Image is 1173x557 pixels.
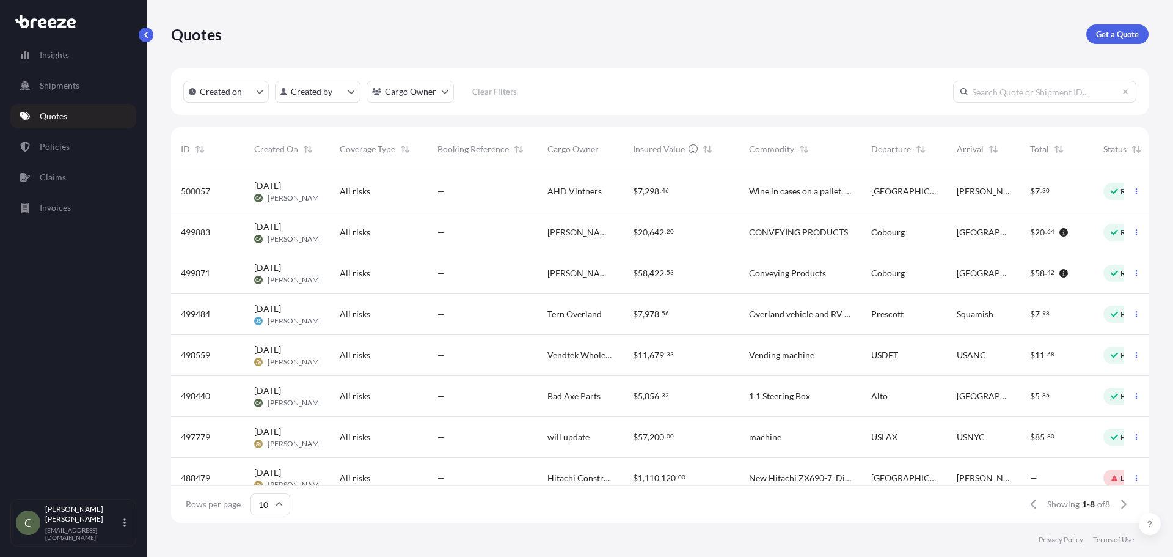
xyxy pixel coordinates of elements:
span: [PERSON_NAME] Conveying Products [547,267,613,279]
span: . [676,475,678,479]
span: 499871 [181,267,210,279]
span: New Hitachi ZX690-7. Dims 22' x 12'3 x 12'4, 97,000#. Machine will be driven onto the carrier's R... [749,472,852,484]
span: 642 [649,228,664,237]
span: Prescott [871,308,904,320]
p: Shipments [40,79,79,92]
span: All risks [340,472,370,484]
span: Total [1030,143,1049,155]
span: [GEOGRAPHIC_DATA] [957,226,1010,238]
span: will update [547,431,590,443]
span: 498440 [181,390,210,402]
span: 499883 [181,226,210,238]
span: USLAX [871,431,897,443]
button: cargoOwner Filter options [367,81,454,103]
span: . [665,352,666,356]
p: Claims [40,171,66,183]
span: $ [633,269,638,278]
button: Sort [192,142,207,157]
span: 499484 [181,308,210,320]
span: — [1030,472,1037,484]
span: $ [1030,187,1035,196]
span: [GEOGRAPHIC_DATA] [871,185,937,197]
span: Created On [254,143,298,155]
button: createdOn Filter options [183,81,269,103]
span: . [660,393,661,397]
p: [PERSON_NAME] [PERSON_NAME] [45,504,121,524]
span: [DATE] [254,303,281,315]
span: AHD Vintners [547,185,602,197]
span: . [665,229,666,234]
span: CONVEYING PRODUCTS [749,226,848,238]
span: 120 [661,474,676,482]
span: 7 [638,187,643,196]
span: [PERSON_NAME] [268,357,326,367]
span: ID [181,143,190,155]
span: , [648,433,649,441]
span: 30 [1042,188,1050,193]
input: Search Quote or Shipment ID... [953,81,1136,103]
span: $ [1030,351,1035,360]
span: [DATE] [254,467,281,479]
button: Sort [986,142,1001,157]
a: Privacy Policy [1039,535,1083,545]
p: Ready [1120,186,1141,196]
span: Arrival [957,143,984,155]
button: Sort [301,142,315,157]
span: . [665,434,666,438]
span: Bad Axe Parts [547,390,601,402]
span: All risks [340,349,370,361]
span: CA [255,397,261,409]
span: 11 [1035,351,1045,360]
span: [PERSON_NAME] [268,275,326,285]
p: Quotes [40,110,67,122]
span: $ [633,310,638,319]
span: of 8 [1097,498,1110,511]
span: — [437,390,445,402]
span: USNYC [957,431,985,443]
span: Status [1103,143,1127,155]
span: Overland vehicle and RV Windows and doors. [749,308,852,320]
p: Policies [40,141,70,153]
button: createdBy Filter options [275,81,360,103]
span: 46 [662,188,669,193]
span: 7 [1035,187,1040,196]
span: . [1045,229,1047,234]
span: . [665,270,666,275]
span: machine [749,431,781,443]
span: 497779 [181,431,210,443]
span: C [24,517,32,529]
p: Cargo Owner [385,86,436,98]
span: Wine in cases on a pallet, wrapped and packaged by wine people [749,185,852,197]
p: Ready [1120,391,1141,401]
span: 20 [667,229,674,234]
span: Rows per page [186,498,241,511]
span: [DATE] [254,385,281,397]
span: $ [633,433,638,441]
span: 85 [1035,433,1045,441]
button: Sort [511,142,526,157]
span: CA [255,192,261,204]
span: 20 [1035,228,1045,237]
button: Clear Filters [460,82,528,101]
span: $ [633,392,638,400]
span: . [1040,311,1042,315]
span: 64 [1047,229,1054,234]
span: 53 [667,270,674,275]
span: — [437,431,445,443]
p: Quotes [171,24,222,44]
span: $ [633,351,638,360]
span: Vendtek Wholesale [547,349,613,361]
span: [PERSON_NAME] [957,472,1010,484]
span: Hitachi Construction Management [547,472,613,484]
button: Sort [700,142,715,157]
span: AV [256,356,261,368]
span: 488479 [181,472,210,484]
span: [PERSON_NAME] [268,193,326,203]
span: $ [633,228,638,237]
span: [GEOGRAPHIC_DATA] [871,472,937,484]
p: Invoices [40,202,71,214]
span: , [648,351,649,360]
span: — [437,226,445,238]
span: 20 [638,228,648,237]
